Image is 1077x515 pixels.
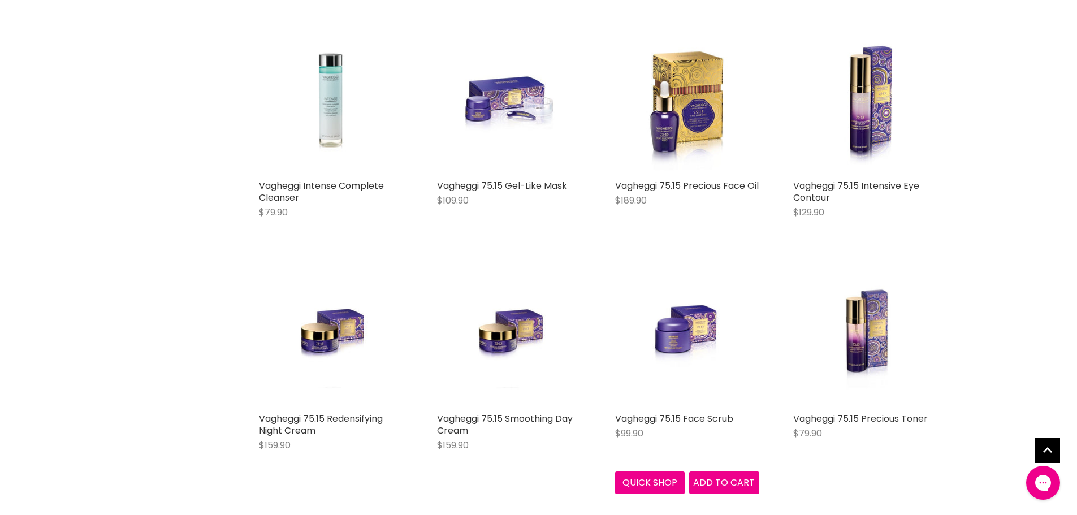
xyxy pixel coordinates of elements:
img: Vagheggi 75.15 Face Scrub [639,263,735,407]
span: Add to cart [693,476,755,489]
span: $189.90 [615,194,647,207]
button: Quick shop [615,471,685,494]
a: Vagheggi Intense Complete Cleanser [259,30,403,174]
a: Vagheggi 75.15 Smoothing Day Cream [437,263,581,407]
img: Vagheggi 75.15 Smoothing Day Cream [461,263,557,407]
span: $99.90 [615,427,643,440]
span: $109.90 [437,194,469,207]
a: Vagheggi 75.15 Precious Toner [793,263,937,407]
a: Vagheggi Intense Complete Cleanser [259,179,384,204]
a: Vagheggi 75.15 Face Scrub [615,263,759,407]
a: Vagheggi 75.15 Precious Toner [793,412,928,425]
img: Vagheggi 75.15 Precious Toner [817,263,913,407]
a: Vagheggi 75.15 Face Scrub [615,412,733,425]
span: $79.90 [793,427,822,440]
a: Vagheggi 75.15 Gel-Like Mask [437,30,581,174]
img: Vagheggi 75.15 Precious Face Oil [615,30,759,174]
a: Vagheggi 75.15 Redensifying Night Cream [259,412,383,437]
a: Vagheggi 75.15 Intensive Eye Contour [793,179,919,204]
button: Add to cart [689,471,759,494]
a: Vagheggi 75.15 Smoothing Day Cream [437,412,573,437]
span: $79.90 [259,206,288,219]
iframe: Gorgias live chat messenger [1020,462,1066,504]
span: $159.90 [259,439,291,452]
img: Vagheggi 75.15 Gel-Like Mask [461,30,557,174]
span: $159.90 [437,439,469,452]
img: Vagheggi Intense Complete Cleanser [283,30,379,174]
img: Vagheggi 75.15 Redensifying Night Cream [283,263,379,407]
a: Vagheggi 75.15 Gel-Like Mask [437,179,567,192]
a: Vagheggi 75.15 Precious Face Oil [615,179,759,192]
img: Vagheggi 75.15 Intensive Eye Contour [793,30,937,174]
a: Vagheggi 75.15 Redensifying Night Cream [259,263,403,407]
span: $129.90 [793,206,824,219]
